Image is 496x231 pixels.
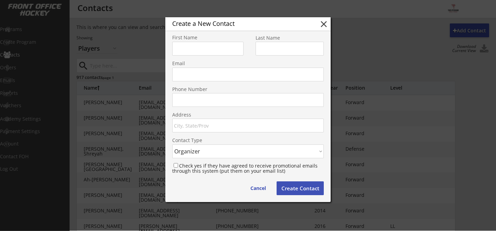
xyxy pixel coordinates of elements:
[277,181,324,195] button: Create Contact
[172,162,318,174] label: Check yes if they have agreed to receive promotional emails through this system (put them on your...
[172,61,324,66] div: Email
[172,87,324,92] div: Phone Number
[172,119,324,132] input: City, State/Prov
[172,138,324,143] div: Contact Type
[172,20,308,27] div: Create a New Contact
[319,19,329,29] button: close
[256,36,324,40] div: Last Name
[172,112,324,117] div: Address
[244,181,273,195] button: Cancel
[172,35,244,40] div: First Name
